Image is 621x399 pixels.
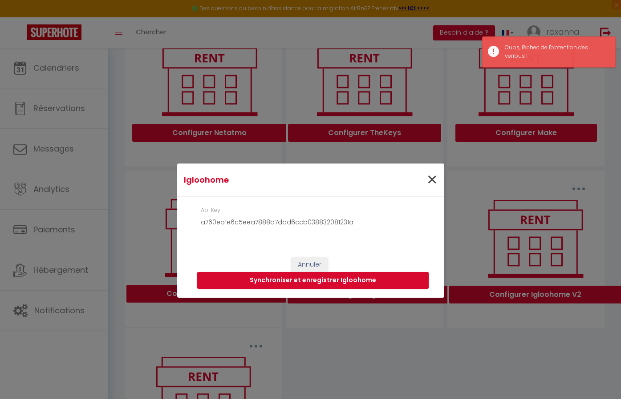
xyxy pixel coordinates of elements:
button: Annuler [291,257,328,272]
span: × [426,167,438,193]
div: Oups, l'échec de l'obtention des verrous ! [505,44,606,60]
button: Close [426,171,438,190]
button: Synchroniser et enregistrer Igloohome [197,272,429,289]
h4: Igloohome [184,174,349,186]
label: Api Key [201,206,220,215]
